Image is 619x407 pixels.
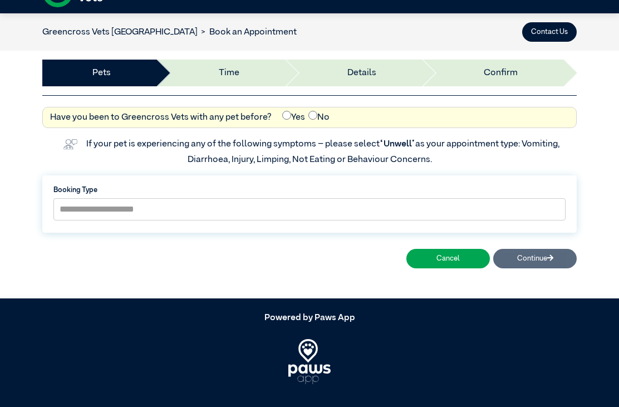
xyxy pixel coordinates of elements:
[198,26,297,39] li: Book an Appointment
[60,135,81,153] img: vet
[86,140,561,164] label: If your pet is experiencing any of the following symptoms – please select as your appointment typ...
[92,66,111,80] a: Pets
[42,28,198,37] a: Greencross Vets [GEOGRAPHIC_DATA]
[282,111,305,124] label: Yes
[308,111,330,124] label: No
[380,140,415,149] span: “Unwell”
[42,313,577,323] h5: Powered by Paws App
[288,339,331,384] img: PawsApp
[42,26,297,39] nav: breadcrumb
[282,111,291,120] input: Yes
[522,22,577,42] button: Contact Us
[53,185,566,195] label: Booking Type
[50,111,272,124] label: Have you been to Greencross Vets with any pet before?
[308,111,317,120] input: No
[406,249,490,268] button: Cancel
